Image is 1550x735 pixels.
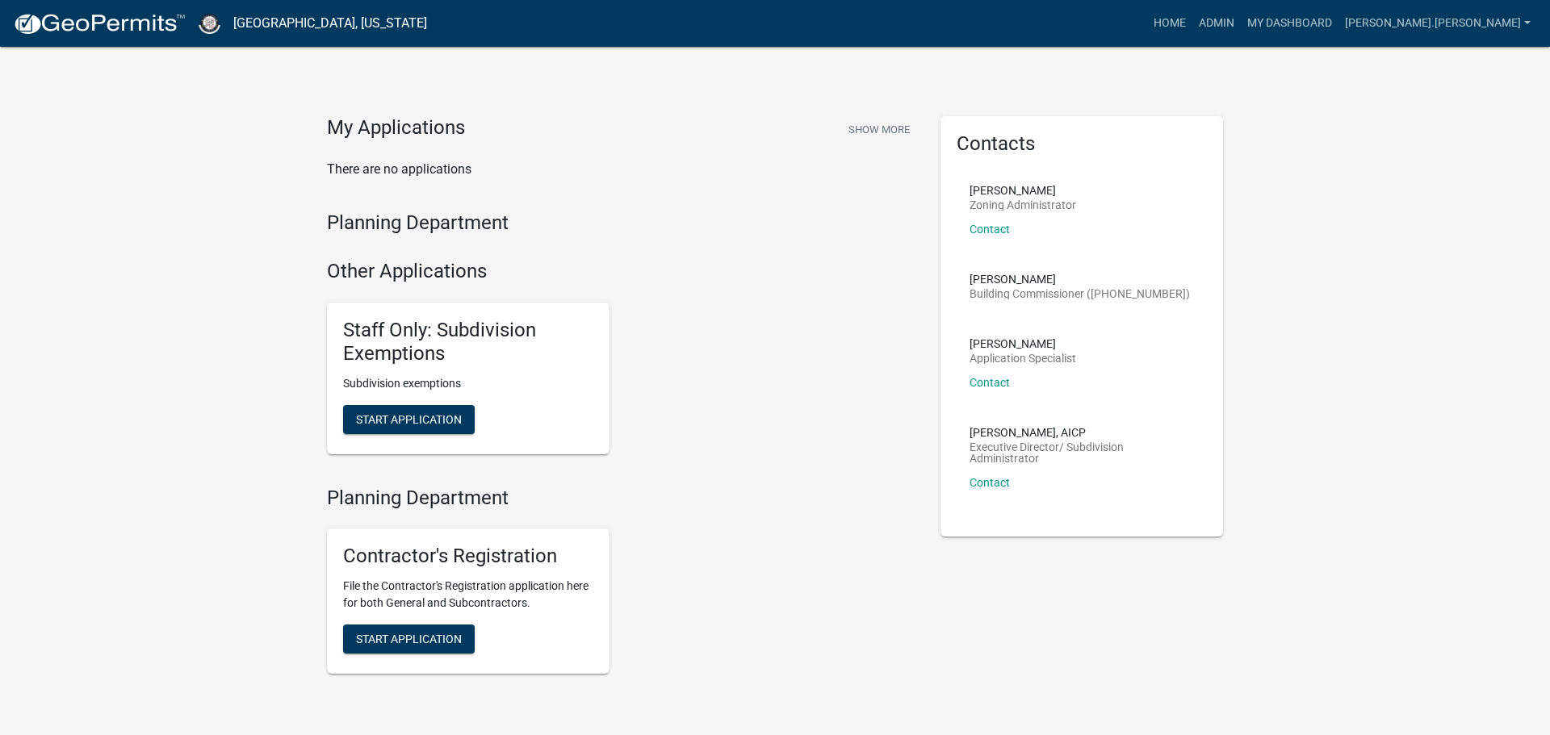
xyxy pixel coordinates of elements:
[327,260,916,466] wm-workflow-list-section: Other Applications
[970,223,1010,236] a: Contact
[343,375,593,392] p: Subdivision exemptions
[970,441,1194,464] p: Executive Director/ Subdivision Administrator
[327,160,916,179] p: There are no applications
[1192,8,1241,39] a: Admin
[1338,8,1537,39] a: [PERSON_NAME].[PERSON_NAME]
[343,319,593,365] h5: Staff Only: Subdivision Exemptions
[970,353,1076,364] p: Application Specialist
[1147,8,1192,39] a: Home
[343,578,593,612] p: File the Contractor's Registration application here for both General and Subcontractors.
[343,624,475,654] button: Start Application
[970,376,1010,389] a: Contact
[327,487,916,510] h4: Planning Department
[970,185,1076,196] p: [PERSON_NAME]
[356,412,462,425] span: Start Application
[970,476,1010,489] a: Contact
[970,274,1190,285] p: [PERSON_NAME]
[970,288,1190,299] p: Building Commissioner ([PHONE_NUMBER])
[842,116,916,143] button: Show More
[327,211,916,235] h4: Planning Department
[233,10,427,37] a: [GEOGRAPHIC_DATA], [US_STATE]
[199,12,220,34] img: Cass County, Indiana
[327,116,465,140] h4: My Applications
[343,545,593,568] h5: Contractor's Registration
[1241,8,1338,39] a: My Dashboard
[356,633,462,645] span: Start Application
[970,338,1076,349] p: [PERSON_NAME]
[970,199,1076,211] p: Zoning Administrator
[957,132,1207,156] h5: Contacts
[970,427,1194,438] p: [PERSON_NAME], AICP
[343,405,475,434] button: Start Application
[327,260,916,283] h4: Other Applications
